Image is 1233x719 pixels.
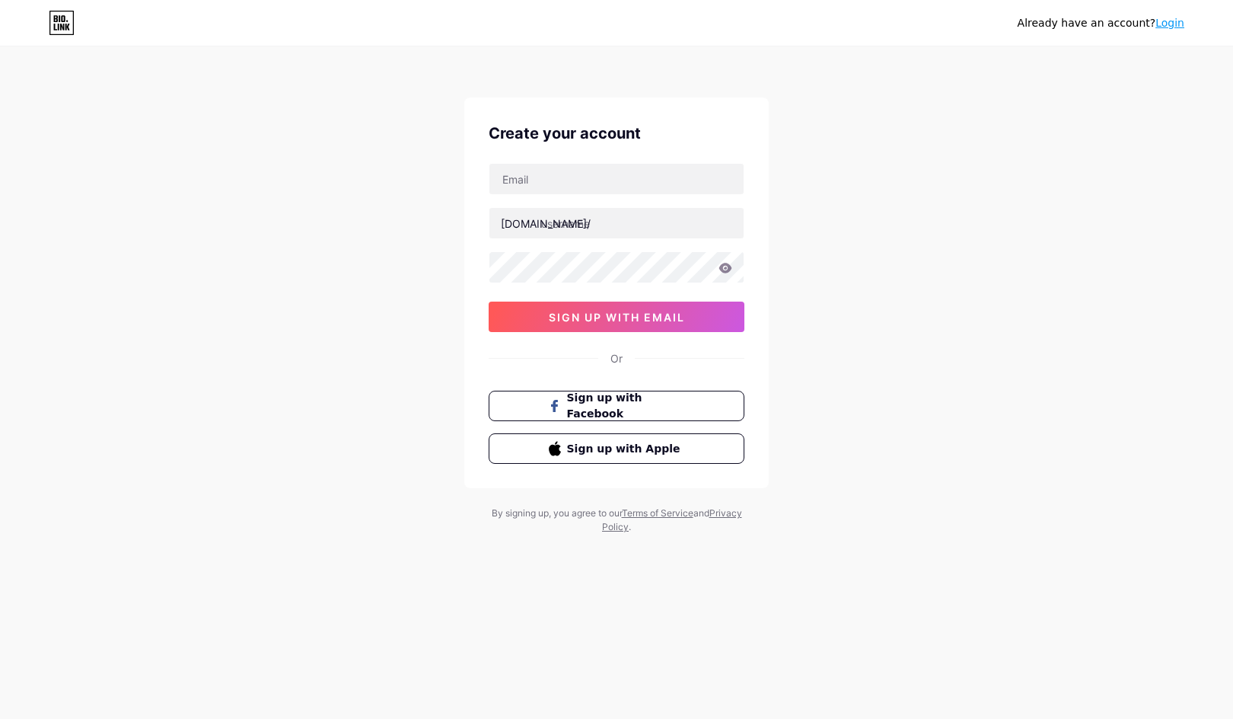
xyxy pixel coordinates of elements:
div: Or [610,350,623,366]
input: username [489,208,744,238]
button: Sign up with Apple [489,433,744,464]
div: [DOMAIN_NAME]/ [501,216,591,232]
div: Create your account [489,122,744,145]
input: Email [489,164,744,194]
a: Login [1155,17,1184,29]
button: sign up with email [489,302,744,332]
a: Terms of Service [622,507,693,519]
button: Sign up with Facebook [489,391,744,421]
div: Already have an account? [1018,15,1184,31]
span: Sign up with Apple [567,441,685,457]
span: Sign up with Facebook [567,390,685,422]
div: By signing up, you agree to our and . [487,506,746,534]
span: sign up with email [549,311,685,324]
